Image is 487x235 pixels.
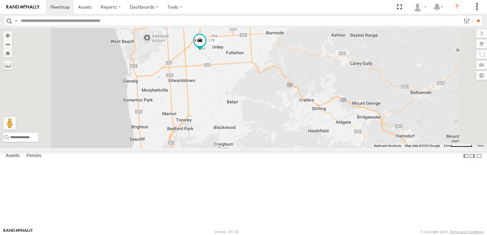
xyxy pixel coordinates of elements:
[477,144,484,147] a: Terms (opens in new tab)
[476,71,487,80] label: Map Settings
[411,2,429,12] div: Frank Cope
[3,117,16,130] button: Drag Pegman onto the map to open Street View
[4,229,33,235] a: Visit our Website
[461,16,475,25] label: Search Filter Options
[463,151,469,160] label: Dock Summary Table to the Left
[3,31,12,40] button: Zoom in
[3,49,12,57] button: Zoom Home
[452,2,462,12] i: ?
[3,40,12,49] button: Zoom out
[450,230,483,234] a: Terms and Conditions
[6,5,40,9] img: rand-logo.svg
[23,152,45,160] label: Fences
[476,151,482,160] label: Hide Summary Table
[469,151,476,160] label: Dock Summary Table to the Right
[374,144,401,148] button: Keyboard shortcuts
[208,38,214,43] span: 178
[3,152,23,160] label: Assets
[420,230,483,234] div: © Copyright 2025 -
[444,144,451,147] span: 2 km
[442,144,474,148] button: Map Scale: 2 km per 64 pixels
[214,230,239,234] div: Version: 307.00
[3,61,12,69] label: Measure
[405,144,440,147] span: Map data ©2025 Google
[13,16,18,25] label: Search Query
